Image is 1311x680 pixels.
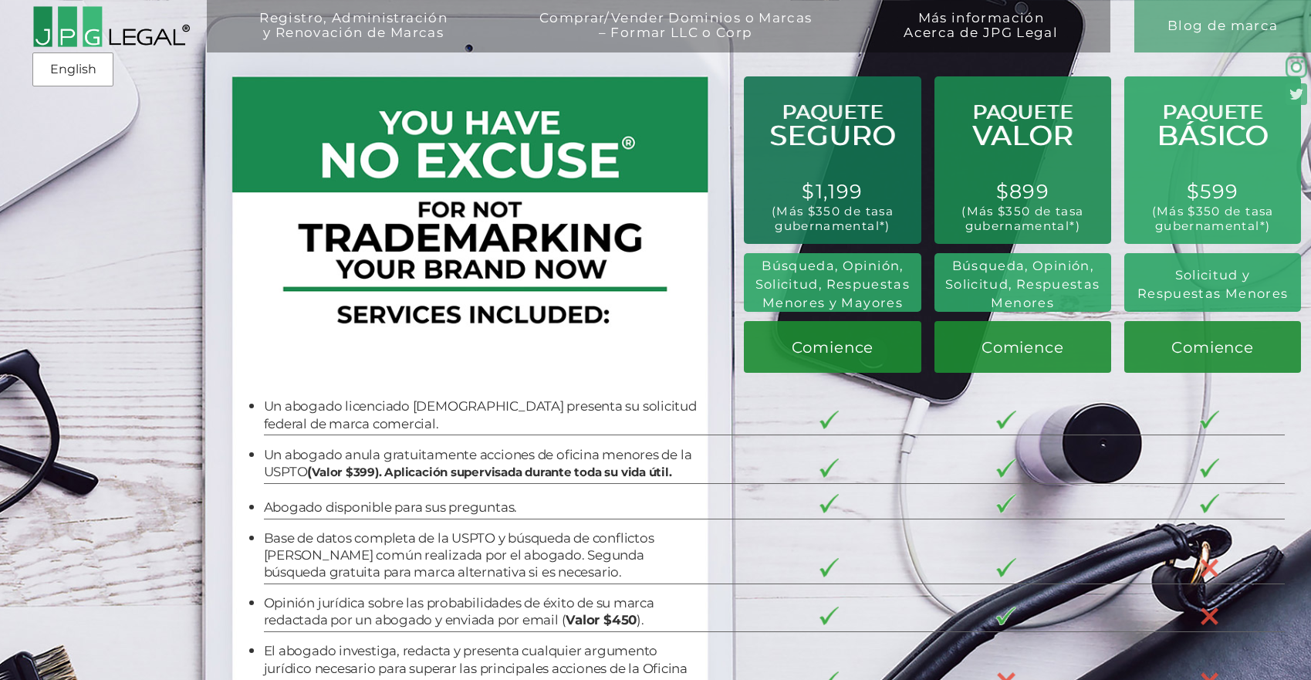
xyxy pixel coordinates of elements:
span: Base de datos completa de la USPTO y búsqueda de conflictos [PERSON_NAME] común realizada por el ... [264,530,654,580]
b: Valor $450 [566,612,637,628]
img: checkmark-border-3.png [819,411,839,430]
a: Comprar/Vender Dominios o Marcas– Formar LLC o Corp [500,11,851,63]
img: checkmark-border-3.png [996,411,1015,430]
img: checkmark-border-3.png [996,494,1015,513]
img: Twitter_Social_Icon_Rounded_Square_Color-mid-green3-90.png [1286,83,1307,105]
a: English [37,56,109,83]
a: Registro, Administracióny Renovación de Marcas [220,11,487,63]
img: checkmark-border-3.png [819,494,839,513]
img: X-30-3.png [1200,558,1219,577]
img: 2016-logo-black-letters-3-r.png [32,5,190,48]
img: checkmark-border-3.png [819,558,839,577]
img: checkmark-border-3.png [1200,411,1219,430]
b: ) [375,465,379,479]
img: checkmark-border-3.png [996,458,1015,478]
img: X-30-3.png [1200,607,1219,626]
span: Valor $399 [312,465,375,479]
span: Comience [982,338,1064,357]
span: Comience [1171,338,1254,357]
img: checkmark-border-3.png [819,607,839,626]
a: Comience [934,321,1111,373]
span: Búsqueda, Opinión, Solicitud, Respuestas Menores y Mayores [755,258,911,310]
span: Búsqueda, Opinión, Solicitud, Respuestas Menores [945,258,1100,310]
b: ( [307,464,671,479]
img: checkmark-border-3.png [996,607,1015,626]
span: Solicitud y Respuestas Menores [1137,267,1288,301]
img: checkmark-border-3.png [996,558,1015,577]
img: glyph-logo_May2016-green3-90.png [1286,56,1307,78]
img: checkmark-border-3.png [1200,458,1219,478]
a: Comience [1124,321,1301,373]
span: Comience [792,338,874,357]
span: Abogado disponible para sus preguntas. [264,499,518,515]
img: checkmark-border-3.png [1200,494,1219,513]
span: Opinión jurídica sobre las probabilidades de éxito de su marca redactada por un abogado y enviada... [264,595,654,628]
span: Un abogado anula gratuitamente acciones de oficina menores de la USPTO [264,447,692,479]
img: checkmark-border-3.png [819,458,839,478]
span: . Aplicación supervisada durante toda su vida útil. [375,465,672,479]
a: Más informaciónAcerca de JPG Legal [864,11,1097,63]
a: Comience [744,321,921,373]
span: Un abogado licenciado [DEMOGRAPHIC_DATA] presenta su solicitud federal de marca comercial. [264,398,697,431]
